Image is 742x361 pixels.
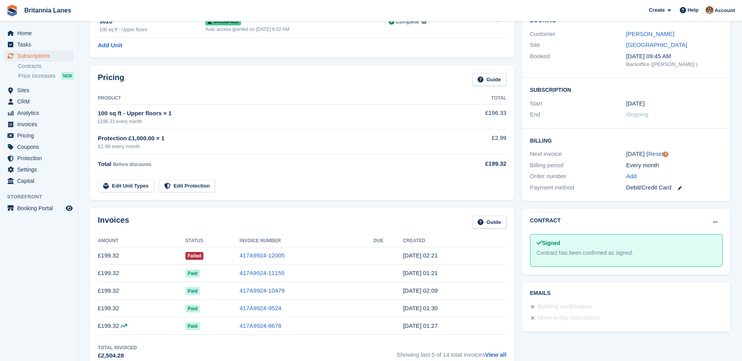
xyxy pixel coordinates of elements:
[626,172,637,181] a: Add
[205,18,241,25] span: Occupied
[530,290,722,297] h2: Emails
[648,150,663,157] a: Reset
[98,41,122,50] a: Add Unit
[98,216,129,229] h2: Invoices
[530,161,626,170] div: Billing period
[98,143,444,150] div: £2.99 every month
[530,216,561,225] h2: Contract
[98,109,444,118] div: 100 sq ft - Upper floors × 1
[444,129,507,155] td: £2.99
[17,119,64,130] span: Invoices
[530,52,626,68] div: Booked
[65,204,74,213] a: Preview store
[98,134,444,143] div: Protection £1,000.00 × 1
[98,235,185,247] th: Amount
[485,351,507,358] a: View all
[4,50,74,61] a: menu
[397,344,507,360] span: Showing last 5 of 14 total invoices
[403,322,438,329] time: 2025-06-01 00:27:58 UTC
[662,151,669,158] div: Tooltip anchor
[4,96,74,107] a: menu
[18,72,56,80] span: Price increases
[4,28,74,39] a: menu
[626,30,674,37] a: [PERSON_NAME]
[98,351,137,360] div: £2,504.28
[537,239,716,247] div: Signed
[98,264,185,282] td: £199.32
[185,287,200,295] span: Paid
[403,287,438,294] time: 2025-08-01 01:09:49 UTC
[17,164,64,175] span: Settings
[472,73,507,86] a: Guide
[403,305,438,311] time: 2025-07-01 00:30:47 UTC
[396,18,419,26] div: Complete
[715,7,735,14] span: Account
[17,28,64,39] span: Home
[98,180,154,193] a: Edit Unit Types
[403,235,506,247] th: Created
[7,193,78,201] span: Storefront
[422,19,426,24] img: icon-info-grey-7440780725fd019a000dd9b08b2336e03edf1995a4989e88bcd33f0948082b44.svg
[530,110,626,119] div: End
[4,130,74,141] a: menu
[530,136,722,144] h2: Billing
[4,164,74,175] a: menu
[530,41,626,50] div: Site
[626,183,722,192] div: Debit/Credit Card
[530,30,626,39] div: Customer
[472,216,507,229] a: Guide
[240,287,285,294] a: 417A9924-10479
[98,92,444,105] th: Product
[530,86,722,93] h2: Subscription
[537,302,592,311] div: Booking confirmation
[17,39,64,50] span: Tasks
[17,141,64,152] span: Coupons
[18,71,74,80] a: Price increases NEW
[113,162,151,167] span: Before discounts
[17,96,64,107] span: CRM
[537,249,716,257] div: Contract has been confirmed as signed.
[444,159,507,168] div: £199.32
[537,313,600,323] div: Move in day instructions
[17,130,64,141] span: Pricing
[240,270,285,276] a: 417A9924-11155
[99,26,205,33] div: 100 sq ft - Upper floors
[185,322,200,330] span: Paid
[688,6,699,14] span: Help
[4,141,74,152] a: menu
[706,6,713,14] img: Admin
[240,322,282,329] a: 417A9924-8678
[530,172,626,181] div: Order number
[98,317,185,335] td: £199.32
[185,235,240,247] th: Status
[17,85,64,96] span: Sites
[403,252,438,259] time: 2025-10-01 01:21:16 UTC
[374,235,403,247] th: Due
[626,111,649,118] span: Ongoing
[626,161,722,170] div: Every month
[6,5,18,16] img: stora-icon-8386f47178a22dfd0bd8f6a31ec36ba5ce8667c1dd55bd0f319d3a0aa187defe.svg
[240,235,374,247] th: Invoice Number
[98,344,137,351] div: Total Invoiced
[159,180,215,193] a: Edit Protection
[626,99,645,108] time: 2024-09-01 00:00:00 UTC
[4,107,74,118] a: menu
[205,26,388,33] div: Auto access granted on [DATE] 6:02 AM
[98,161,111,167] span: Total
[99,17,205,26] div: 3020
[17,175,64,186] span: Capital
[530,150,626,159] div: Next invoice
[4,153,74,164] a: menu
[98,247,185,264] td: £199.32
[4,203,74,214] a: menu
[626,150,722,159] div: [DATE] ( )
[626,61,722,68] div: Backoffice ([PERSON_NAME] )
[4,85,74,96] a: menu
[240,252,285,259] a: 417A9924-12005
[626,52,722,61] div: [DATE] 09:45 AM
[98,73,124,86] h2: Pricing
[530,183,626,192] div: Payment method
[240,305,282,311] a: 417A9924-9524
[17,203,64,214] span: Booking Portal
[98,118,444,125] div: £196.33 every month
